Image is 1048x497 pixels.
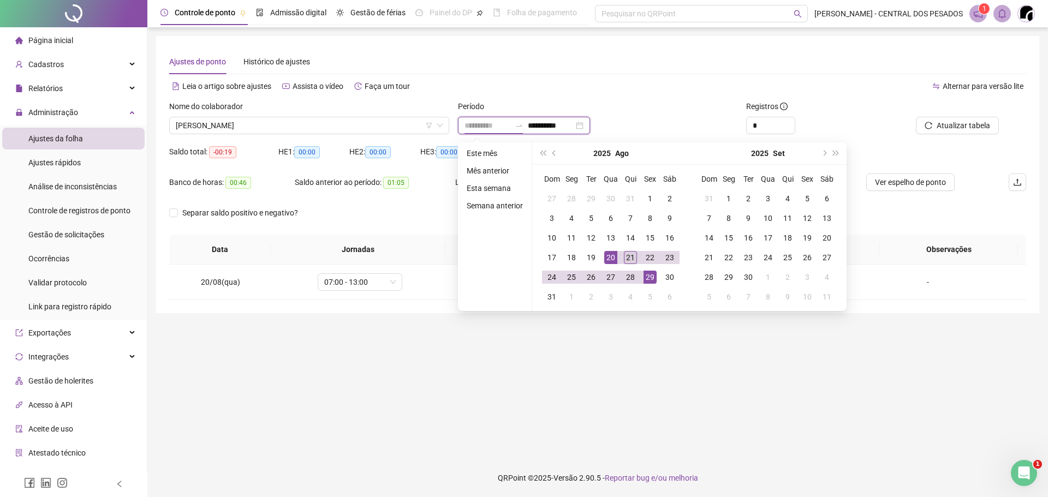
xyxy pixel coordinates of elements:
div: Lançamentos: [455,176,562,189]
span: Link para registro rápido [28,302,111,311]
div: 24 [545,271,558,284]
div: 23 [663,251,676,264]
div: 1 [644,192,657,205]
span: Observações [889,243,1009,255]
span: clock-circle [160,9,168,16]
span: Integrações [28,352,69,361]
td: 2025-09-04 [621,287,640,307]
td: 2025-10-06 [719,287,739,307]
div: Banco de horas: [169,176,295,189]
div: 8 [644,212,657,225]
td: 2025-08-22 [640,248,660,267]
div: 7 [702,212,716,225]
span: 01:05 [383,177,409,189]
span: youtube [282,82,290,90]
span: down [437,122,443,129]
span: audit [15,425,23,433]
span: file-done [256,9,264,16]
td: 2025-08-05 [581,208,601,228]
span: home [15,37,23,44]
td: 2025-10-11 [817,287,837,307]
td: 2025-09-15 [719,228,739,248]
td: 2025-10-09 [778,287,797,307]
footer: QRPoint © 2025 - 2.90.5 - [147,459,1048,497]
td: 2025-09-06 [660,287,680,307]
div: 11 [820,290,833,303]
span: Admissão digital [270,8,326,17]
span: Atualizar tabela [937,119,990,131]
td: 2025-09-18 [778,228,797,248]
li: Este mês [462,147,527,160]
span: apartment [15,377,23,385]
div: 7 [742,290,755,303]
div: 4 [781,192,794,205]
div: 2 [663,192,676,205]
td: 2025-09-01 [719,189,739,208]
span: Histórico de ajustes [243,57,310,66]
td: 2025-08-01 [640,189,660,208]
div: 17 [545,251,558,264]
td: 2025-08-23 [660,248,680,267]
span: CLÁUDIO MÁRCIO MELO FERREIRA [176,117,443,134]
td: 2025-10-07 [739,287,758,307]
span: Ajustes de ponto [169,57,226,66]
span: api [15,401,23,409]
td: 2025-07-27 [542,189,562,208]
span: Controle de registros de ponto [28,206,130,215]
span: Assista o vídeo [293,82,343,91]
th: Sex [640,169,660,189]
th: Ter [581,169,601,189]
span: 00:00 [436,146,462,158]
span: Folha de pagamento [507,8,577,17]
th: Dom [542,169,562,189]
span: search [794,10,802,18]
th: Seg [562,169,581,189]
span: Ajustes da folha [28,134,83,143]
td: 2025-10-01 [758,267,778,287]
td: 2025-09-06 [817,189,837,208]
div: HE 1: [278,146,349,158]
div: 07:29 [457,276,549,288]
button: next-year [818,142,830,164]
td: 2025-08-02 [660,189,680,208]
div: 30 [742,271,755,284]
td: 2025-08-18 [562,248,581,267]
td: 2025-09-10 [758,208,778,228]
td: 2025-09-19 [797,228,817,248]
div: 9 [742,212,755,225]
span: 07:00 - 13:00 [324,274,396,290]
td: 2025-08-06 [601,208,621,228]
div: 31 [545,290,558,303]
div: 17 [761,231,775,244]
td: 2025-08-28 [621,267,640,287]
th: Qua [758,169,778,189]
th: Entrada 1 [445,235,554,265]
td: 2025-08-10 [542,228,562,248]
span: Administração [28,108,78,117]
span: file-text [172,82,180,90]
div: 29 [585,192,598,205]
td: 2025-09-04 [778,189,797,208]
span: file [15,85,23,92]
img: 12901 [1018,5,1034,22]
td: 2025-08-30 [660,267,680,287]
td: 2025-09-01 [562,287,581,307]
span: -00:19 [209,146,236,158]
td: 2025-09-03 [601,287,621,307]
span: Ver espelho de ponto [875,176,946,188]
span: book [493,9,501,16]
div: 1 [565,290,578,303]
span: info-circle [780,103,788,110]
th: Sex [797,169,817,189]
span: Validar protocolo [28,278,87,287]
div: 10 [801,290,814,303]
td: 2025-08-15 [640,228,660,248]
th: Sáb [817,169,837,189]
td: 2025-09-28 [699,267,719,287]
th: Seg [719,169,739,189]
div: 15 [722,231,735,244]
span: Controle de ponto [175,8,235,17]
td: 2025-09-22 [719,248,739,267]
div: 5 [702,290,716,303]
td: 2025-08-13 [601,228,621,248]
